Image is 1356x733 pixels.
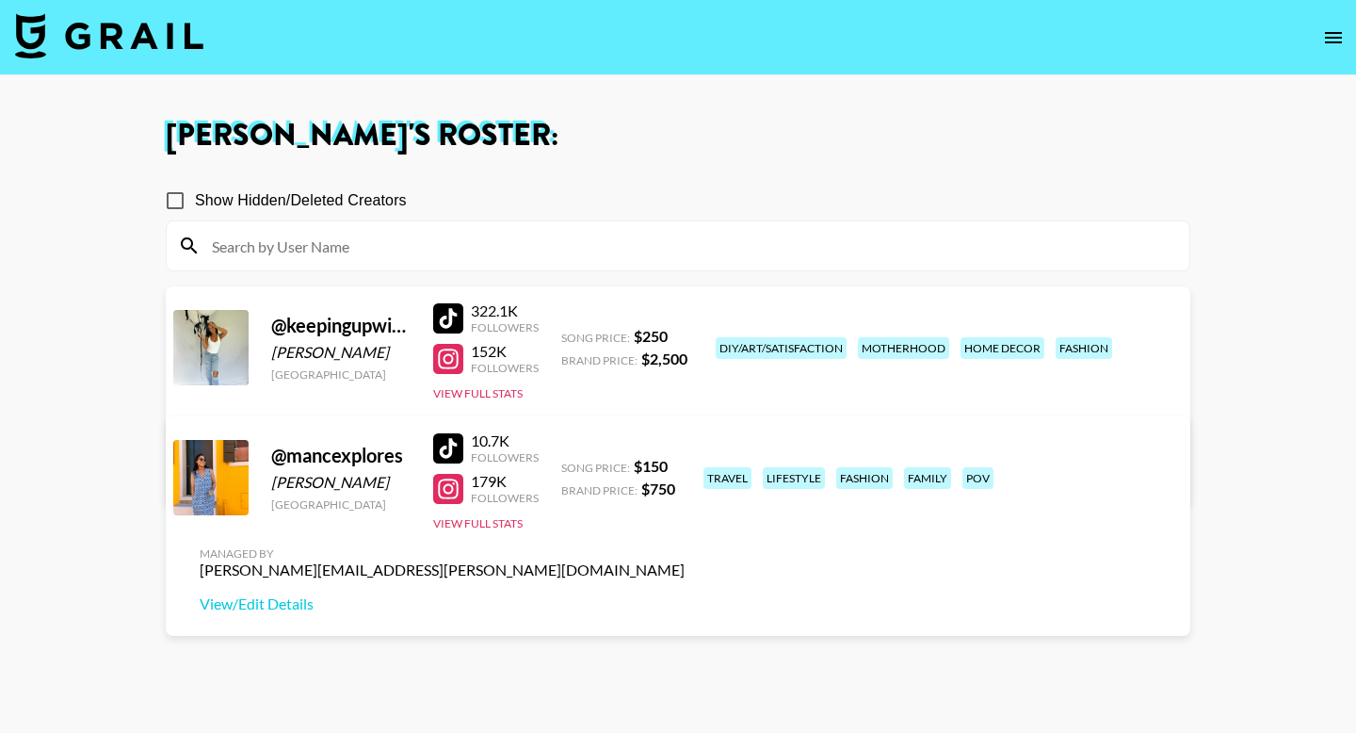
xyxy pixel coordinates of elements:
[904,467,951,489] div: family
[471,491,539,505] div: Followers
[716,337,847,359] div: diy/art/satisfaction
[195,189,407,212] span: Show Hidden/Deleted Creators
[200,595,685,613] a: View/Edit Details
[471,450,539,464] div: Followers
[471,361,539,375] div: Followers
[200,561,685,579] div: [PERSON_NAME][EMAIL_ADDRESS][PERSON_NAME][DOMAIN_NAME]
[561,461,630,475] span: Song Price:
[836,467,893,489] div: fashion
[960,337,1044,359] div: home decor
[561,331,630,345] span: Song Price:
[634,457,668,475] strong: $ 150
[858,337,949,359] div: motherhood
[271,314,411,337] div: @ keepingupwithkelc
[561,483,638,497] span: Brand Price:
[471,472,539,491] div: 179K
[641,480,675,497] strong: $ 750
[1056,337,1112,359] div: fashion
[561,353,638,367] span: Brand Price:
[271,367,411,382] div: [GEOGRAPHIC_DATA]
[15,13,203,58] img: Grail Talent
[471,301,539,320] div: 322.1K
[962,467,993,489] div: pov
[433,516,523,530] button: View Full Stats
[166,121,1190,151] h1: [PERSON_NAME] 's Roster:
[641,350,687,367] strong: $ 2,500
[471,432,539,450] div: 10.7K
[271,343,411,362] div: [PERSON_NAME]
[271,497,411,512] div: [GEOGRAPHIC_DATA]
[201,231,1178,261] input: Search by User Name
[471,320,539,334] div: Followers
[1315,19,1352,57] button: open drawer
[763,467,825,489] div: lifestyle
[634,327,668,345] strong: $ 250
[471,342,539,361] div: 152K
[433,386,523,400] button: View Full Stats
[271,473,411,492] div: [PERSON_NAME]
[200,546,685,561] div: Managed By
[703,467,751,489] div: travel
[271,444,411,467] div: @ mancexplores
